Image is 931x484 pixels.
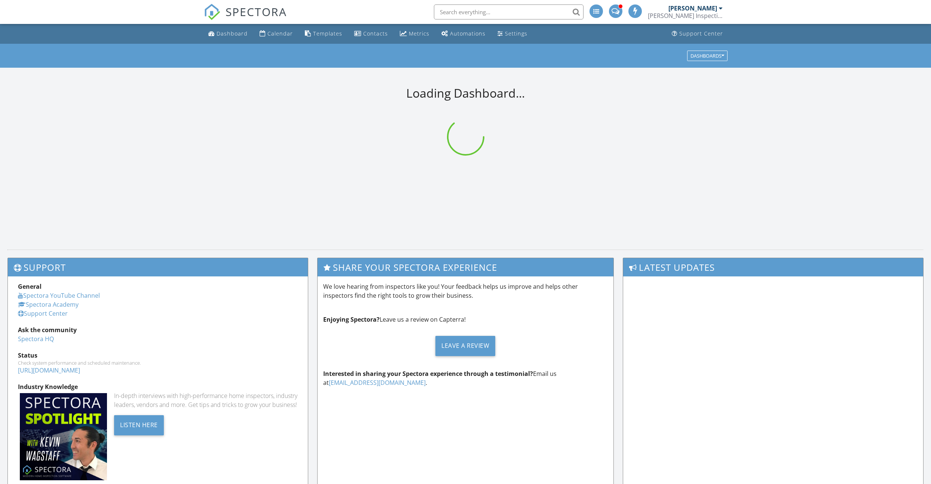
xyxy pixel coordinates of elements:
p: We love hearing from inspectors like you! Your feedback helps us improve and helps other inspecto... [323,282,607,300]
div: Support Center [679,30,723,37]
div: Templates [313,30,342,37]
a: [URL][DOMAIN_NAME] [18,366,80,374]
input: Search everything... [434,4,584,19]
a: Contacts [351,27,391,41]
a: Listen Here [114,420,164,429]
div: Dashboards [690,53,724,58]
div: [PERSON_NAME] [668,4,717,12]
div: In-depth interviews with high-performance home inspectors, industry leaders, vendors and more. Ge... [114,391,298,409]
a: Leave a Review [323,330,607,362]
a: [EMAIL_ADDRESS][DOMAIN_NAME] [329,379,426,387]
div: Check system performance and scheduled maintenance. [18,360,298,366]
h3: Latest Updates [623,258,923,276]
div: Automations [450,30,486,37]
button: Dashboards [687,50,728,61]
div: Industry Knowledge [18,382,298,391]
strong: General [18,282,42,291]
a: Spectora HQ [18,335,54,343]
img: The Best Home Inspection Software - Spectora [204,4,220,20]
a: Dashboard [205,27,251,41]
a: Spectora Academy [18,300,79,309]
h3: Support [8,258,308,276]
a: Settings [494,27,530,41]
a: Support Center [18,309,68,318]
div: Dashboard [217,30,248,37]
a: Calendar [257,27,296,41]
div: Metrics [409,30,429,37]
strong: Enjoying Spectora? [323,315,380,324]
a: Spectora YouTube Channel [18,291,100,300]
p: Email us at . [323,369,607,387]
img: Spectoraspolightmain [20,393,107,480]
p: Leave us a review on Capterra! [323,315,607,324]
span: SPECTORA [226,4,287,19]
div: Status [18,351,298,360]
div: Calendar [267,30,293,37]
div: Settings [505,30,527,37]
a: Support Center [669,27,726,41]
a: Templates [302,27,345,41]
div: Leave a Review [435,336,495,356]
h3: Share Your Spectora Experience [318,258,613,276]
div: Mertz Inspections [648,12,723,19]
a: Metrics [397,27,432,41]
div: Listen Here [114,415,164,435]
a: SPECTORA [204,10,287,26]
a: Automations (Advanced) [438,27,489,41]
div: Contacts [363,30,388,37]
strong: Interested in sharing your Spectora experience through a testimonial? [323,370,533,378]
div: Ask the community [18,325,298,334]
